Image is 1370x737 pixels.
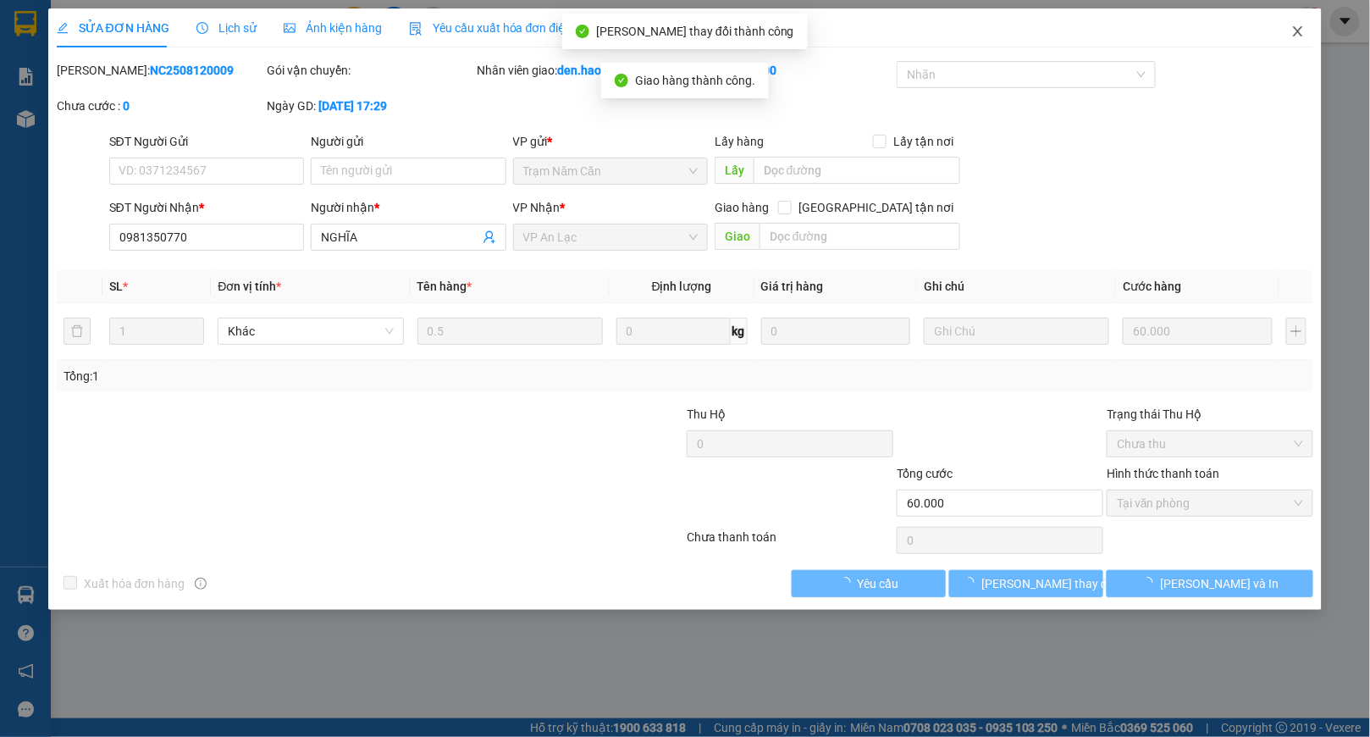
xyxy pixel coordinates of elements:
[311,198,505,217] div: Người nhận
[949,570,1103,597] button: [PERSON_NAME] thay đổi
[513,132,708,151] div: VP gửi
[409,21,588,35] span: Yêu cầu xuất hóa đơn điện tử
[760,223,960,250] input: Dọc đường
[1117,490,1303,516] span: Tại văn phòng
[284,22,296,34] span: picture
[981,574,1117,593] span: [PERSON_NAME] thay đổi
[761,280,824,293] span: Giá trị hàng
[409,22,423,36] img: icon
[57,97,263,115] div: Chưa cước :
[858,574,899,593] span: Yêu cầu
[1107,405,1313,424] div: Trạng thái Thu Hộ
[596,25,794,38] span: [PERSON_NAME] thay đổi thành công
[1107,467,1219,480] label: Hình thức thanh toán
[267,61,473,80] div: Gói vận chuyển:
[839,577,858,589] span: loading
[754,157,960,184] input: Dọc đường
[318,99,387,113] b: [DATE] 17:29
[57,61,263,80] div: [PERSON_NAME]:
[715,135,764,148] span: Lấy hàng
[284,21,382,35] span: Ảnh kiện hàng
[477,61,683,80] div: Nhân viên giao:
[652,280,712,293] span: Định lượng
[576,25,589,38] span: check-circle
[1160,574,1279,593] span: [PERSON_NAME] và In
[513,201,561,214] span: VP Nhận
[635,74,755,87] span: Giao hàng thành công.
[687,61,893,80] div: Cước rồi :
[483,230,496,244] span: user-add
[924,318,1109,345] input: Ghi Chú
[123,99,130,113] b: 0
[715,157,754,184] span: Lấy
[715,201,769,214] span: Giao hàng
[557,64,601,77] b: den.hao
[109,280,123,293] span: SL
[109,132,304,151] div: SĐT Người Gửi
[57,22,69,34] span: edit
[897,467,953,480] span: Tổng cước
[109,198,304,217] div: SĐT Người Nhận
[195,578,207,590] span: info-circle
[1291,25,1305,38] span: close
[792,198,960,217] span: [GEOGRAPHIC_DATA] tận nơi
[1107,570,1313,597] button: [PERSON_NAME] và In
[267,97,473,115] div: Ngày GD:
[228,319,393,344] span: Khác
[1286,318,1307,345] button: plus
[77,574,192,593] span: Xuất hóa đơn hàng
[57,21,169,35] span: SỬA ĐƠN HÀNG
[64,367,530,385] div: Tổng: 1
[1123,318,1272,345] input: 0
[523,224,698,250] span: VP An Lạc
[311,132,505,151] div: Người gửi
[21,123,186,151] b: GỬI : VP An Lạc
[417,280,472,293] span: Tên hàng
[1123,280,1181,293] span: Cước hàng
[917,270,1116,303] th: Ghi chú
[731,318,748,345] span: kg
[963,577,981,589] span: loading
[218,280,281,293] span: Đơn vị tính
[150,64,234,77] b: NC2508120009
[1117,431,1303,457] span: Chưa thu
[615,74,628,87] span: check-circle
[1274,8,1322,56] button: Close
[792,570,946,597] button: Yêu cầu
[685,528,895,557] div: Chưa thanh toán
[761,318,910,345] input: 0
[715,223,760,250] span: Giao
[523,158,698,184] span: Trạm Năm Căn
[21,21,106,106] img: logo.jpg
[158,42,708,63] li: 26 Phó Cơ Điều, Phường 12
[887,132,960,151] span: Lấy tận nơi
[196,21,257,35] span: Lịch sử
[1141,577,1160,589] span: loading
[158,63,708,84] li: Hotline: 02839552959
[417,318,603,345] input: VD: Bàn, Ghế
[687,407,726,421] span: Thu Hộ
[196,22,208,34] span: clock-circle
[64,318,91,345] button: delete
